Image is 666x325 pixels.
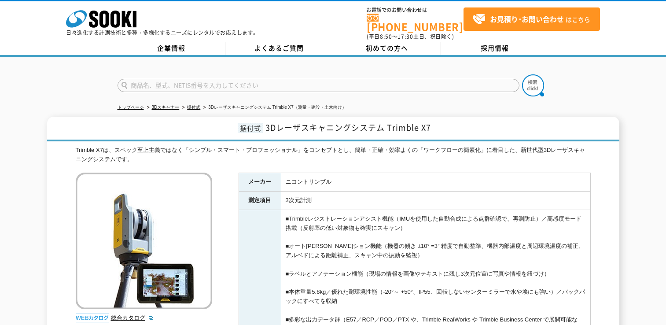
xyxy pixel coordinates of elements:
[76,146,591,164] div: Trimble X7は、スペック至上主義ではなく「シンプル・スマート・プロフェッショナル」をコンセプトとし、簡単・正確・効率よくの「ワークフローの簡素化」に着目した、新世代型3Dレーザスキャニン...
[522,74,544,96] img: btn_search.png
[225,42,333,55] a: よくあるご質問
[464,7,600,31] a: お見積り･お問い合わせはこちら
[239,192,281,210] th: 測定項目
[472,13,590,26] span: はこちら
[281,173,590,192] td: ニコントリンブル
[265,122,431,133] span: 3Dレーザスキャニングシステム Trimble X7
[239,173,281,192] th: メーカー
[76,314,109,322] img: webカタログ
[238,123,263,133] span: 据付式
[118,42,225,55] a: 企業情報
[397,33,413,41] span: 17:30
[281,192,590,210] td: 3次元計測
[366,43,408,53] span: 初めての方へ
[367,14,464,32] a: [PHONE_NUMBER]
[152,105,180,110] a: 3Dスキャナー
[202,103,346,112] li: 3Dレーザスキャニングシステム Trimble X7（測量・建設・土木向け）
[367,33,454,41] span: (平日 ～ 土日、祝日除く)
[76,173,212,309] img: 3Dレーザスキャニングシステム Trimble X7（測量・建設・土木向け）
[66,30,259,35] p: 日々進化する計測技術と多種・多様化するニーズにレンタルでお応えします。
[187,105,200,110] a: 据付式
[367,7,464,13] span: お電話でのお問い合わせは
[333,42,441,55] a: 初めての方へ
[118,79,519,92] input: 商品名、型式、NETIS番号を入力してください
[111,314,154,321] a: 総合カタログ
[490,14,564,24] strong: お見積り･お問い合わせ
[380,33,392,41] span: 8:50
[441,42,549,55] a: 採用情報
[118,105,144,110] a: トップページ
